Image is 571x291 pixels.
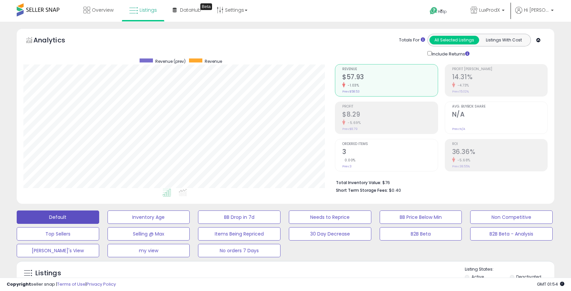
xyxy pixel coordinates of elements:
button: [PERSON_NAME]'s View [17,244,99,257]
small: Prev: 3 [342,164,352,168]
span: Help [438,9,447,14]
span: Ordered Items [342,142,437,146]
button: my view [108,244,190,257]
small: Prev: N/A [452,127,465,131]
b: Short Term Storage Fees: [336,187,388,193]
button: BB Drop in 7d [198,210,280,224]
button: Top Sellers [17,227,99,241]
small: -5.69% [345,120,361,125]
small: 0.00% [342,158,356,163]
button: Selling @ Max [108,227,190,241]
button: All Selected Listings [429,36,479,44]
button: B2B Beta - Analysis [470,227,553,241]
span: ROI [452,142,547,146]
button: Non Competitive [470,210,553,224]
button: Needs to Reprice [289,210,371,224]
span: Listings [140,7,157,13]
span: Revenue (prev) [155,58,186,64]
span: Avg. Buybox Share [452,105,547,109]
button: Default [17,210,99,224]
small: -5.68% [455,158,470,163]
strong: Copyright [7,281,31,287]
div: Tooltip anchor [200,3,212,10]
small: Prev: $58.53 [342,90,360,94]
h2: $8.29 [342,111,437,120]
a: Terms of Use [57,281,85,287]
a: Hi [PERSON_NAME] [515,7,554,22]
small: Prev: $8.79 [342,127,358,131]
h2: 3 [342,148,437,157]
div: Totals For [399,37,425,43]
h2: 14.31% [452,73,547,82]
div: seller snap | | [7,281,116,288]
button: Listings With Cost [479,36,529,44]
button: No orders 7 Days [198,244,280,257]
small: -4.73% [455,83,469,88]
small: Prev: 15.02% [452,90,469,94]
a: Help [424,2,460,22]
span: Revenue [342,67,437,71]
h5: Analytics [33,35,78,46]
b: Total Inventory Value: [336,180,381,185]
span: $0.40 [389,187,401,193]
button: BB Price Below Min [380,210,462,224]
small: -1.03% [345,83,359,88]
span: DataHub [180,7,201,13]
h2: N/A [452,111,547,120]
span: Hi [PERSON_NAME] [524,7,549,13]
h2: $57.93 [342,73,437,82]
small: Prev: 38.55% [452,164,470,168]
h5: Listings [35,269,61,278]
button: Items Being Repriced [198,227,280,241]
li: $76 [336,178,543,186]
button: 30 Day Decrease [289,227,371,241]
a: Privacy Policy [86,281,116,287]
span: Revenue [205,58,222,64]
span: Overview [92,7,114,13]
span: Profit [342,105,437,109]
button: Inventory Age [108,210,190,224]
span: LuxProdX [479,7,500,13]
div: Include Returns [422,50,478,57]
h2: 36.36% [452,148,547,157]
button: B2B Beta [380,227,462,241]
p: Listing States: [465,266,554,273]
span: 2025-10-8 01:54 GMT [537,281,564,287]
span: Profit [PERSON_NAME] [452,67,547,71]
i: Get Help [429,7,438,15]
